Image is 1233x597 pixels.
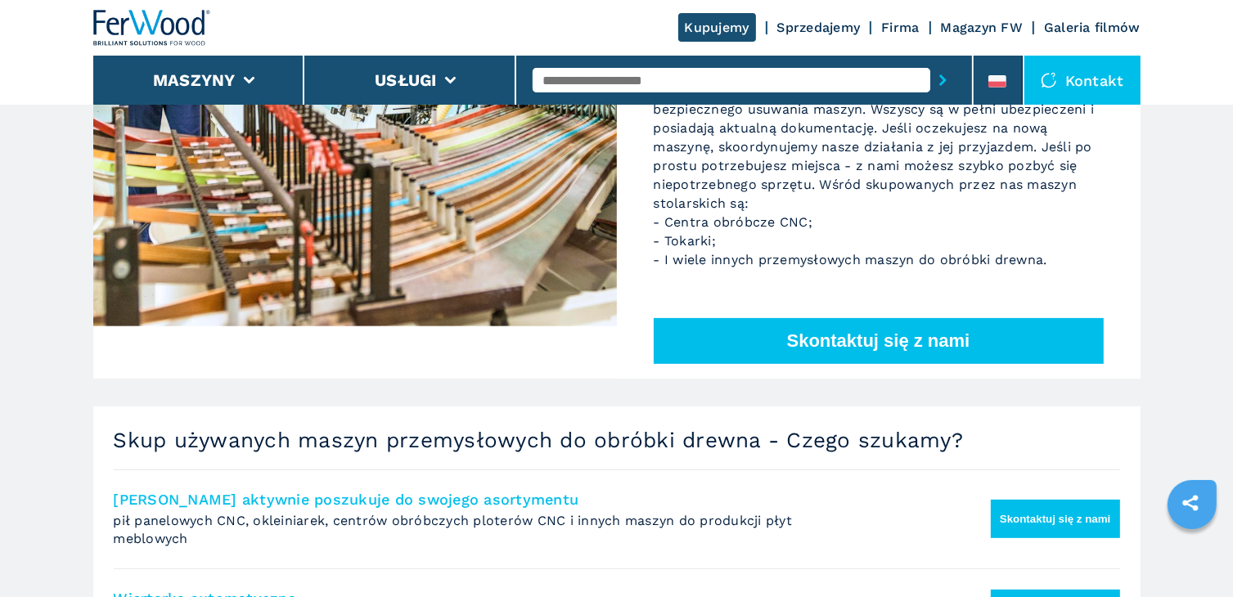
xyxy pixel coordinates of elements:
[654,318,1104,364] button: Skontaktuj się z nami
[114,490,1022,509] h4: [PERSON_NAME] aktywnie poszukuje do swojego asortymentu
[93,10,211,46] img: Ferwood
[991,500,1120,538] button: Skontaktuj się z nami
[777,20,861,35] a: Sprzedajemy
[1163,523,1221,585] iframe: Chat
[114,427,1120,453] h3: Skup używanych maszyn przemysłowych do obróbki drewna - Czego szukamy?
[1041,72,1057,88] img: Kontakt
[375,70,437,90] button: Usługi
[881,20,919,35] a: Firma
[1024,56,1141,105] div: Kontakt
[941,20,1024,35] a: Magazyn FW
[930,61,956,99] button: submit-button
[1170,483,1211,523] a: sharethis
[114,469,1120,569] li: Ferwood aktywnie poszukuje do swojego asortymentu
[153,70,236,90] button: Maszyny
[114,512,840,549] p: pił panelowych CNC, okleiniarek, centrów obróbczych ploterów CNC i innych maszyn do produkcji pły...
[1044,20,1141,35] a: Galeria filmów
[678,13,756,42] a: Kupujemy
